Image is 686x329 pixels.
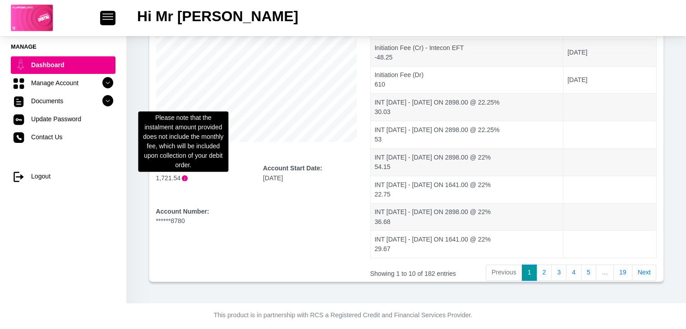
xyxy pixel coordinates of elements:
p: 1,721.54 [156,174,250,183]
a: 5 [581,265,596,281]
a: Next [632,265,657,281]
a: Documents [11,92,115,110]
p: This product is in partnership with RCS a Registered Credit and Financial Services Provider. [93,311,594,320]
div: Showing 1 to 10 of 182 entries [370,264,482,279]
td: INT [DATE] - [DATE] ON 1641.00 @ 22% 22.75 [371,176,564,203]
td: INT [DATE] - [DATE] ON 1641.00 @ 22% 29.67 [371,230,564,258]
td: INT [DATE] - [DATE] ON 2898.00 @ 22% 54.15 [371,148,564,176]
td: Initiation Fee (Dr) 610 [371,66,564,94]
a: Update Password [11,110,115,128]
img: logo-game.png [11,5,53,32]
td: Initiation Fee (Cr) - Intecon EFT -48.25 [371,39,564,66]
td: [DATE] [563,66,656,94]
td: INT [DATE] - [DATE] ON 2898.00 @ 22.25% 30.03 [371,93,564,121]
td: [DATE] [563,39,656,66]
td: INT [DATE] - [DATE] ON 2898.00 @ 22.25% 53 [371,121,564,148]
h2: Hi Mr [PERSON_NAME] [137,8,298,25]
a: 1 [522,265,537,281]
a: Manage Account [11,74,115,91]
span: i [182,175,188,181]
div: Please note that the instalment amount provided does not include the monthly fee, which will be i... [138,111,228,172]
a: Dashboard [11,56,115,73]
div: [DATE] [263,164,357,183]
li: Manage [11,42,115,51]
b: Account Start Date: [263,164,322,172]
td: INT [DATE] - [DATE] ON 2898.00 @ 22% 36.68 [371,203,564,231]
b: Account Number: [156,208,209,215]
a: 4 [566,265,581,281]
a: 2 [536,265,552,281]
a: 3 [551,265,566,281]
a: 19 [613,265,632,281]
a: Logout [11,168,115,185]
a: Contact Us [11,128,115,146]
